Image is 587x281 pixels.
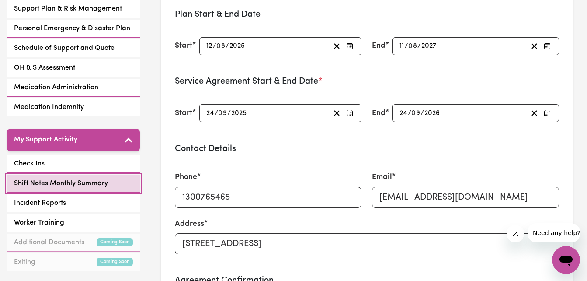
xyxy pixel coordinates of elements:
a: Shift Notes Monthly Summary [7,175,140,193]
label: Email [372,172,392,183]
span: Incident Reports [14,198,66,208]
a: Schedule of Support and Quote [7,39,140,57]
a: Personal Emergency & Disaster Plan [7,20,140,38]
span: 0 [218,110,222,117]
input: -- [219,107,227,119]
input: -- [412,107,421,119]
span: Exiting [14,257,35,267]
h5: My Support Activity [14,136,77,144]
span: / [408,109,411,117]
span: Medication Administration [14,82,98,93]
span: 0 [216,42,221,49]
span: / [420,109,424,117]
label: Start [175,40,192,52]
a: Additional DocumentsComing Soon [7,234,140,252]
a: Check Ins [7,155,140,173]
a: Medication Administration [7,79,140,97]
h3: Service Agreement Start & End Date [175,76,559,87]
h3: Contact Details [175,144,559,154]
input: ---- [231,107,247,119]
iframe: Button to launch messaging window [552,246,580,274]
span: Personal Emergency & Disaster Plan [14,23,130,34]
label: Start [175,108,192,119]
span: Additional Documents [14,237,84,248]
span: 0 [408,42,413,49]
input: ---- [229,40,246,52]
span: Need any help? [5,6,53,13]
span: OH & S Assessment [14,63,75,73]
input: -- [399,107,408,119]
small: Coming Soon [97,258,133,266]
input: -- [206,107,215,119]
span: 0 [411,110,416,117]
input: -- [217,40,226,52]
span: Check Ins [14,158,45,169]
label: Phone [175,172,197,183]
input: ---- [421,40,438,52]
span: / [226,42,229,50]
span: Worker Training [14,218,64,228]
iframe: Message from company [528,223,580,242]
a: Incident Reports [7,194,140,212]
span: / [215,109,218,117]
span: Shift Notes Monthly Summary [14,178,108,189]
span: / [405,42,408,50]
input: -- [399,40,405,52]
a: Medication Indemnity [7,98,140,116]
small: Coming Soon [97,238,133,246]
iframe: Close message [507,225,524,242]
input: -- [206,40,213,52]
button: My Support Activity [7,129,140,151]
span: / [227,109,231,117]
a: ExitingComing Soon [7,253,140,271]
h3: Plan Start & End Date [175,9,559,20]
input: -- [409,40,418,52]
span: Support Plan & Risk Management [14,4,122,14]
span: Medication Indemnity [14,102,84,112]
a: Worker Training [7,214,140,232]
label: End [372,40,386,52]
label: Address [175,218,204,230]
span: Schedule of Support and Quote [14,43,115,53]
span: / [417,42,421,50]
span: / [213,42,216,50]
input: ---- [424,107,441,119]
label: End [372,108,386,119]
a: OH & S Assessment [7,59,140,77]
